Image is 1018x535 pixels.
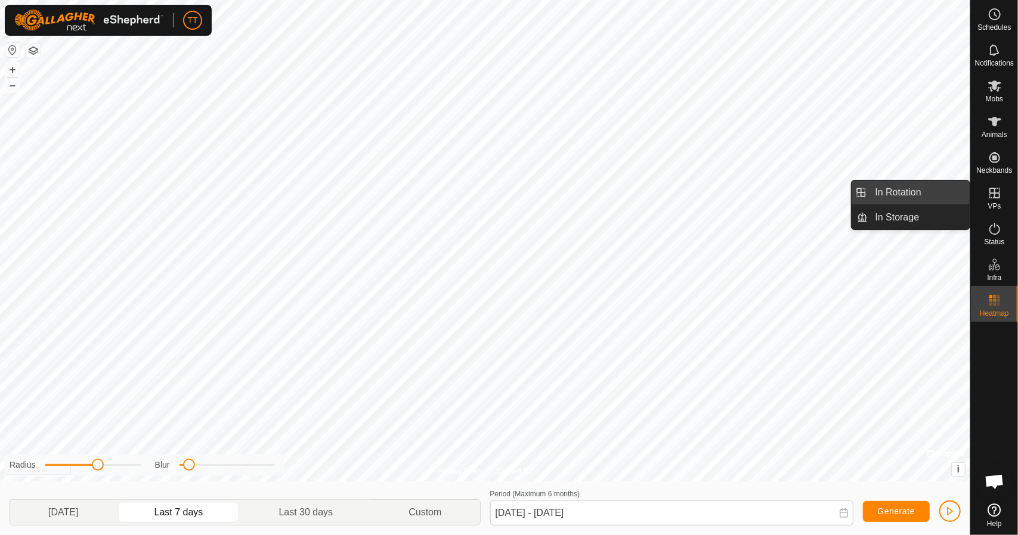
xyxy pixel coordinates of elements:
[987,520,1002,527] span: Help
[5,78,20,92] button: –
[878,506,915,516] span: Generate
[14,10,163,31] img: Gallagher Logo
[875,210,920,225] span: In Storage
[497,466,532,477] a: Contact Us
[957,464,960,474] span: i
[852,206,970,229] li: In Storage
[986,95,1003,102] span: Mobs
[976,167,1012,174] span: Neckbands
[975,60,1014,67] span: Notifications
[952,463,965,476] button: i
[982,131,1007,138] span: Animals
[187,14,197,27] span: TT
[279,505,333,520] span: Last 30 days
[10,459,36,471] label: Radius
[155,459,170,471] label: Blur
[875,185,921,200] span: In Rotation
[977,464,1013,499] div: Open chat
[154,505,203,520] span: Last 7 days
[26,43,41,58] button: Map Layers
[868,181,970,204] a: In Rotation
[971,499,1018,532] a: Help
[988,203,1001,210] span: VPs
[977,24,1011,31] span: Schedules
[852,181,970,204] li: In Rotation
[984,238,1004,245] span: Status
[5,63,20,77] button: +
[490,490,580,498] label: Period (Maximum 6 months)
[48,505,78,520] span: [DATE]
[863,501,930,522] button: Generate
[987,274,1001,281] span: Infra
[868,206,970,229] a: In Storage
[5,43,20,57] button: Reset Map
[980,310,1009,317] span: Heatmap
[409,505,441,520] span: Custom
[438,466,482,477] a: Privacy Policy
